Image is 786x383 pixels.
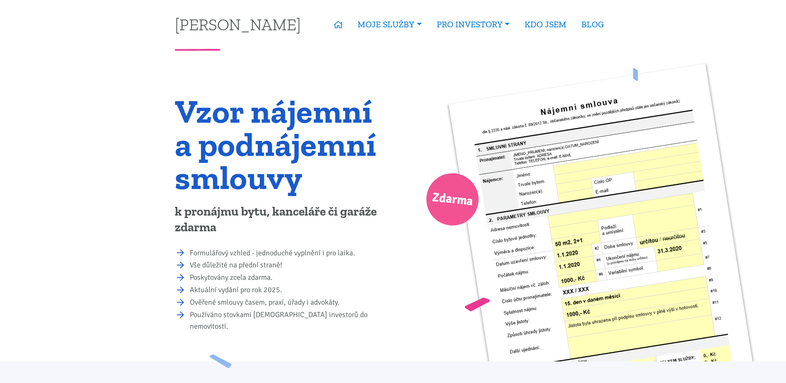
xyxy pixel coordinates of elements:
a: [PERSON_NAME] [175,16,301,32]
li: Vše důležité na přední straně! [190,259,387,271]
li: Poskytovány zcela zdarma. [190,272,387,284]
a: MOJE SLUŽBY [350,15,429,34]
a: PRO INVESTORY [429,15,517,34]
a: BLOG [574,15,611,34]
li: Formulářový vzhled - jednoduché vyplnění i pro laika. [190,247,387,259]
p: k pronájmu bytu, kanceláře či garáže zdarma [175,204,387,235]
h1: Vzor nájemní a podnájemní smlouvy [175,95,387,194]
li: Aktuální vydání pro rok 2025. [190,284,387,296]
span: Zdarma [431,187,474,213]
li: Používáno stovkami [DEMOGRAPHIC_DATA] investorů do nemovitostí. [190,309,387,332]
a: KDO JSEM [517,15,574,34]
li: Ověřené smlouvy časem, praxí, úřady i advokáty. [190,297,387,308]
